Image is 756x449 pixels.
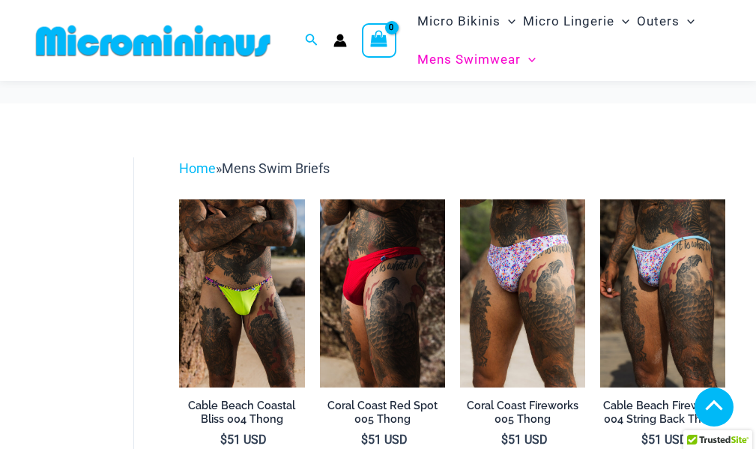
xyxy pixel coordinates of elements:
[361,433,408,447] bdi: 51 USD
[633,2,698,40] a: OutersMenu ToggleMenu Toggle
[641,433,688,447] bdi: 51 USD
[179,399,304,427] h2: Cable Beach Coastal Bliss 004 Thong
[600,399,725,433] a: Cable Beach Fireworks 004 String Back Thong
[460,199,585,388] img: Coral Coast Fireworks 005 Thong 01
[320,399,445,427] h2: Coral Coast Red Spot 005 Thong
[417,40,521,79] span: Mens Swimwear
[460,199,585,388] a: Coral Coast Fireworks 005 Thong 01Coral Coast Fireworks 005 Thong 02Coral Coast Fireworks 005 Tho...
[222,160,330,176] span: Mens Swim Briefs
[519,2,633,40] a: Micro LingerieMenu ToggleMenu Toggle
[600,399,725,427] h2: Cable Beach Fireworks 004 String Back Thong
[614,2,629,40] span: Menu Toggle
[521,40,536,79] span: Menu Toggle
[220,433,267,447] bdi: 51 USD
[361,433,368,447] span: $
[501,433,508,447] span: $
[179,160,330,176] span: »
[460,399,585,427] h2: Coral Coast Fireworks 005 Thong
[179,199,304,388] img: Cable Beach Coastal Bliss 004 Thong 04
[460,399,585,433] a: Coral Coast Fireworks 005 Thong
[37,145,172,445] iframe: TrustedSite Certified
[523,2,614,40] span: Micro Lingerie
[414,2,519,40] a: Micro BikinisMenu ToggleMenu Toggle
[305,31,318,50] a: Search icon link
[320,199,445,388] img: Coral Coast Red Spot 005 Thong 11
[600,199,725,388] img: Cable Beach Fireworks 004 String Back Thong 06
[333,34,347,47] a: Account icon link
[362,23,396,58] a: View Shopping Cart, empty
[680,2,695,40] span: Menu Toggle
[30,24,276,58] img: MM SHOP LOGO FLAT
[637,2,680,40] span: Outers
[414,40,539,79] a: Mens SwimwearMenu ToggleMenu Toggle
[220,433,227,447] span: $
[320,199,445,388] a: Coral Coast Red Spot 005 Thong 11Coral Coast Red Spot 005 Thong 12Coral Coast Red Spot 005 Thong 12
[179,160,216,176] a: Home
[600,199,725,388] a: Cable Beach Fireworks 004 String Back Thong 06Cable Beach Fireworks 004 String Back Thong 07Cable...
[320,399,445,433] a: Coral Coast Red Spot 005 Thong
[179,399,304,433] a: Cable Beach Coastal Bliss 004 Thong
[501,2,515,40] span: Menu Toggle
[501,433,548,447] bdi: 51 USD
[179,199,304,388] a: Cable Beach Coastal Bliss 004 Thong 04Cable Beach Coastal Bliss 004 Thong 05Cable Beach Coastal B...
[417,2,501,40] span: Micro Bikinis
[641,433,648,447] span: $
